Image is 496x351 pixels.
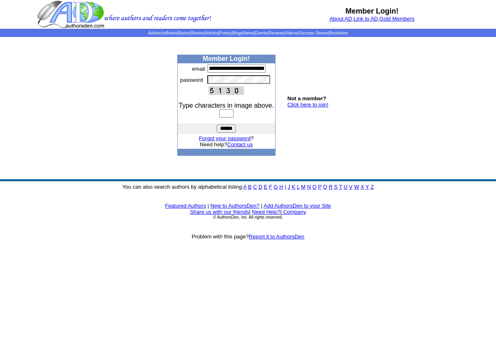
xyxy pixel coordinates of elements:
[287,102,329,108] a: Click here to join!
[148,31,162,35] a: Authors
[264,203,331,209] a: Add AuthorsDen to your Site
[178,31,190,35] a: Books
[255,31,268,35] a: Events
[269,31,284,35] a: Reviews
[280,209,306,215] font: |
[329,31,348,35] a: Bookstore
[285,184,286,190] a: I
[258,184,262,190] a: D
[287,184,290,190] a: J
[339,184,342,190] a: T
[307,184,311,190] a: N
[279,184,283,190] a: H
[249,233,304,240] a: Report it to AuthorsDen
[285,31,297,35] a: Videos
[329,16,415,22] font: , ,
[209,86,244,95] img: This Is CAPTCHA Image
[273,184,278,190] a: G
[344,184,348,190] a: U
[323,184,327,190] a: Q
[191,31,204,35] a: Stories
[199,135,254,141] font: ?
[361,184,364,190] a: X
[213,215,283,219] font: © AuthorsDen, Inc. All rights reserved.
[299,31,328,35] a: Success Stories
[232,31,242,35] a: Blogs
[163,31,177,35] a: eBooks
[269,184,272,190] a: F
[190,209,249,215] a: Share us with our friends
[211,203,260,209] a: New to AuthorsDen?
[297,184,300,190] a: L
[227,141,253,148] a: Contact us
[261,203,262,209] font: |
[122,184,374,190] font: You can also search authors by alphabetical listing:
[243,31,254,35] a: News
[249,209,250,215] font: |
[208,203,209,209] font: |
[287,95,327,102] b: Not a member?
[354,16,378,22] a: Link to AD
[380,16,415,22] a: Gold Members
[354,184,359,190] a: W
[205,31,218,35] a: Articles
[199,135,251,141] a: Forgot your password
[243,184,247,190] a: A
[292,184,295,190] a: K
[179,102,274,109] font: Type characters in image above.
[192,233,304,240] font: Problem with this page?
[180,77,203,83] font: password
[148,31,348,35] span: | | | | | | | | | | | |
[371,184,374,190] a: Z
[219,31,231,35] a: Poetry
[192,66,205,72] font: email
[264,184,267,190] a: E
[248,184,252,190] a: B
[329,184,332,190] a: R
[366,184,369,190] a: Y
[345,7,399,15] b: Member Login!
[200,141,253,148] font: Need help?
[253,184,257,190] a: C
[203,55,250,62] b: Member Login!
[349,184,353,190] a: V
[329,16,352,22] a: About AD
[313,184,317,190] a: O
[334,184,338,190] a: S
[252,209,280,215] a: Need Help?
[283,209,306,215] a: Company
[301,184,306,190] a: M
[318,184,321,190] a: P
[165,203,206,209] a: Featured Authors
